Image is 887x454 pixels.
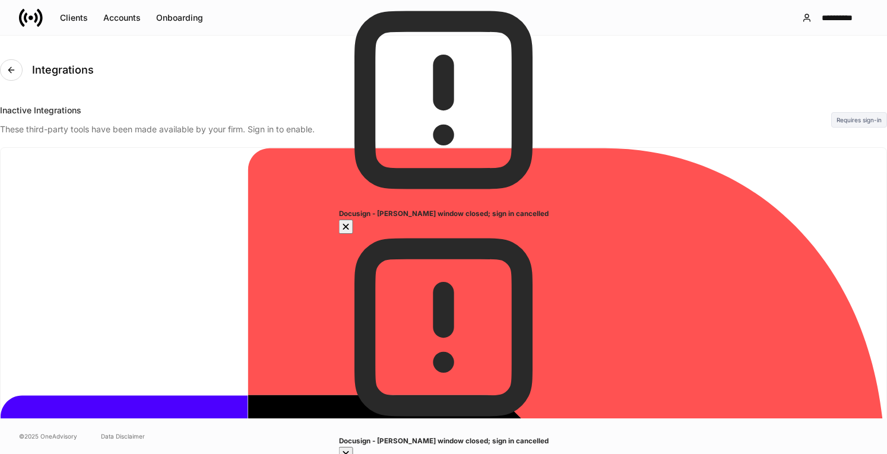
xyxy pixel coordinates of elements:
[32,63,94,77] h4: Integrations
[339,435,549,447] div: Docusign - [PERSON_NAME] window closed; sign in cancelled
[339,208,549,220] div: Docusign - [PERSON_NAME] window closed; sign in cancelled
[101,431,145,441] a: Data Disclaimer
[156,14,203,22] div: Onboarding
[103,14,141,22] div: Accounts
[60,14,88,22] div: Clients
[831,112,887,128] div: Requires sign-in
[19,431,77,441] span: © 2025 OneAdvisory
